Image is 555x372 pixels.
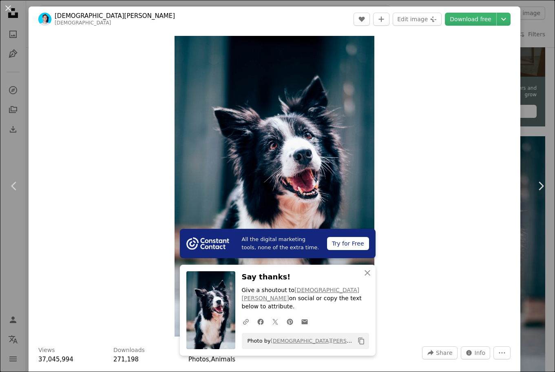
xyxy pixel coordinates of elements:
[242,286,369,311] p: Give a shoutout to on social or copy the text below to attribute.
[113,356,139,363] span: 271,198
[526,147,555,225] a: Next
[186,237,229,250] img: file-1754318165549-24bf788d5b37
[497,13,511,26] button: Choose download size
[38,13,51,26] img: Go to Baptist Standaert's profile
[38,346,55,354] h3: Views
[393,13,442,26] button: Edit image
[253,313,268,330] a: Share on Facebook
[283,313,297,330] a: Share on Pinterest
[243,334,354,348] span: Photo by on
[209,356,211,363] span: ,
[55,20,111,26] a: [DEMOGRAPHIC_DATA]
[175,36,374,337] img: long-coated black and white dog during daytime
[38,356,73,363] span: 37,045,994
[327,237,369,250] div: Try for Free
[242,271,369,283] h3: Say thanks!
[354,13,370,26] button: Like
[475,347,486,359] span: Info
[436,347,452,359] span: Share
[188,356,209,363] a: Photos
[55,12,175,20] a: [DEMOGRAPHIC_DATA][PERSON_NAME]
[445,13,496,26] a: Download free
[493,346,511,359] button: More Actions
[113,346,145,354] h3: Downloads
[242,287,360,301] a: [DEMOGRAPHIC_DATA][PERSON_NAME]
[175,36,374,337] button: Zoom in on this image
[180,229,376,258] a: All the digital marketing tools, none of the extra time.Try for Free
[271,338,375,344] a: [DEMOGRAPHIC_DATA][PERSON_NAME]
[373,13,389,26] button: Add to Collection
[211,356,235,363] a: Animals
[422,346,457,359] button: Share this image
[242,235,321,252] span: All the digital marketing tools, none of the extra time.
[268,313,283,330] a: Share on Twitter
[461,346,491,359] button: Stats about this image
[297,313,312,330] a: Share over email
[354,334,368,348] button: Copy to clipboard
